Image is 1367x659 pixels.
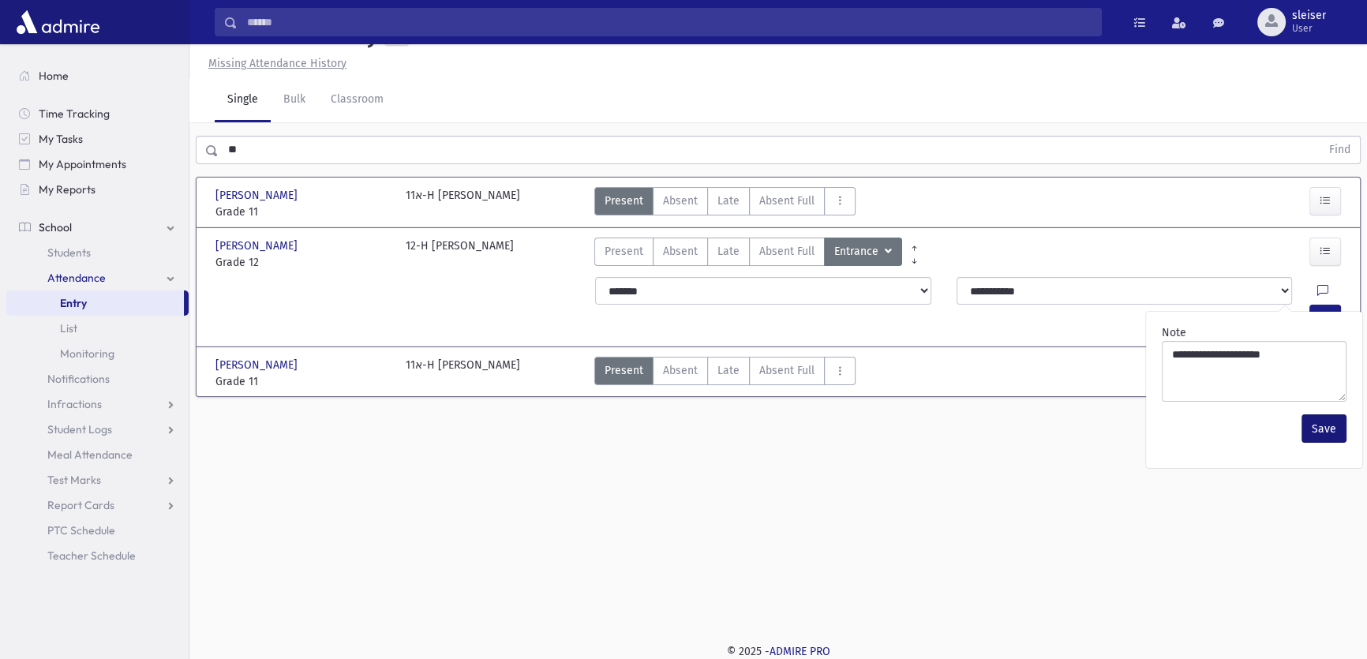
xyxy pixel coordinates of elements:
[39,132,83,146] span: My Tasks
[717,243,740,260] span: Late
[215,238,301,254] span: [PERSON_NAME]
[605,243,643,260] span: Present
[1320,137,1360,163] button: Find
[1301,414,1346,443] button: Save
[47,271,106,285] span: Attendance
[208,57,346,70] u: Missing Attendance History
[759,193,815,209] span: Absent Full
[663,362,698,379] span: Absent
[6,492,189,518] a: Report Cards
[717,193,740,209] span: Late
[6,126,189,152] a: My Tasks
[6,215,189,240] a: School
[6,518,189,543] a: PTC Schedule
[6,240,189,265] a: Students
[215,204,390,220] span: Grade 11
[605,362,643,379] span: Present
[406,187,520,220] div: 11א-H [PERSON_NAME]
[39,182,96,197] span: My Reports
[6,152,189,177] a: My Appointments
[39,220,72,234] span: School
[663,243,698,260] span: Absent
[605,193,643,209] span: Present
[215,373,390,390] span: Grade 11
[47,372,110,386] span: Notifications
[6,316,189,341] a: List
[6,101,189,126] a: Time Tracking
[60,296,87,310] span: Entry
[202,57,346,70] a: Missing Attendance History
[47,523,115,537] span: PTC Schedule
[6,177,189,202] a: My Reports
[759,243,815,260] span: Absent Full
[6,341,189,366] a: Monitoring
[215,357,301,373] span: [PERSON_NAME]
[6,467,189,492] a: Test Marks
[47,422,112,436] span: Student Logs
[594,238,902,271] div: AttTypes
[215,187,301,204] span: [PERSON_NAME]
[271,78,318,122] a: Bulk
[6,391,189,417] a: Infractions
[594,187,856,220] div: AttTypes
[6,366,189,391] a: Notifications
[47,397,102,411] span: Infractions
[47,498,114,512] span: Report Cards
[834,243,882,260] span: Entrance
[594,357,856,390] div: AttTypes
[13,6,103,38] img: AdmirePro
[6,442,189,467] a: Meal Attendance
[6,290,184,316] a: Entry
[60,321,77,335] span: List
[6,417,189,442] a: Student Logs
[39,107,110,121] span: Time Tracking
[6,63,189,88] a: Home
[60,346,114,361] span: Monitoring
[47,473,101,487] span: Test Marks
[47,245,91,260] span: Students
[1162,324,1186,341] label: Note
[215,254,390,271] span: Grade 12
[406,238,514,271] div: 12-H [PERSON_NAME]
[717,362,740,379] span: Late
[39,69,69,83] span: Home
[318,78,396,122] a: Classroom
[215,78,271,122] a: Single
[1292,22,1326,35] span: User
[1292,9,1326,22] span: sleiser
[759,362,815,379] span: Absent Full
[39,157,126,171] span: My Appointments
[406,357,520,390] div: 11א-H [PERSON_NAME]
[238,8,1101,36] input: Search
[663,193,698,209] span: Absent
[47,447,133,462] span: Meal Attendance
[47,549,136,563] span: Teacher Schedule
[6,265,189,290] a: Attendance
[824,238,902,266] button: Entrance
[6,543,189,568] a: Teacher Schedule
